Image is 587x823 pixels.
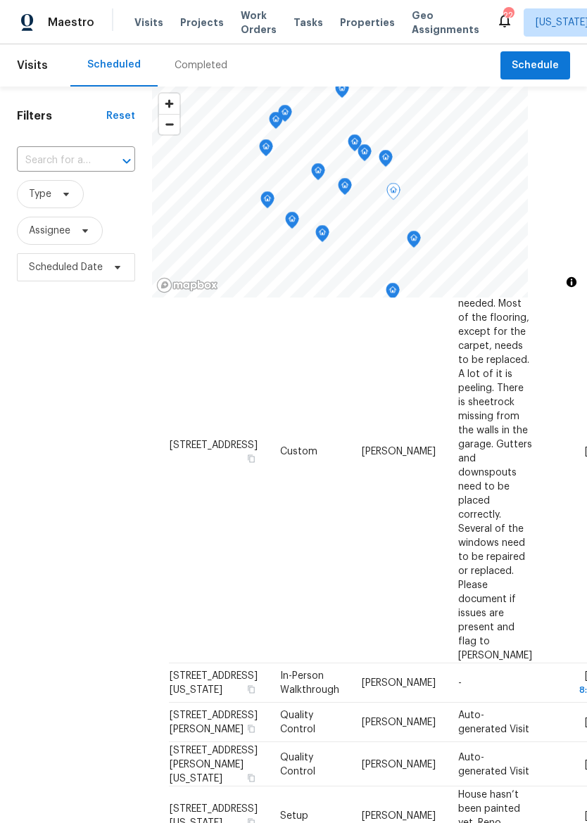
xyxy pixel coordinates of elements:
span: Geo Assignments [412,8,479,37]
div: Map marker [315,225,329,247]
span: Type [29,187,51,201]
span: Maestro [48,15,94,30]
div: Map marker [386,283,400,305]
span: [STREET_ADDRESS] [170,440,258,449]
a: Mapbox homepage [156,277,218,293]
button: Schedule [500,51,570,80]
div: Map marker [386,183,400,205]
span: [STREET_ADDRESS][PERSON_NAME][US_STATE] [170,745,258,783]
div: Map marker [260,191,274,213]
button: Copy Address [245,771,258,784]
span: [PERSON_NAME] [362,759,436,769]
span: Zoom out [159,115,179,134]
span: Scheduled Date [29,260,103,274]
div: Map marker [358,144,372,166]
div: Reset [106,109,135,123]
span: Properties [340,15,395,30]
span: [STREET_ADDRESS][US_STATE] [170,671,258,695]
span: Custom [280,446,317,456]
span: Setup [280,810,308,820]
div: Map marker [269,112,283,134]
span: In-Person Walkthrough [280,671,339,695]
div: Completed [175,58,227,72]
span: [PERSON_NAME] [362,678,436,688]
span: Visits [134,15,163,30]
div: Map marker [335,81,349,103]
button: Toggle attribution [563,274,580,291]
span: [PERSON_NAME] [362,717,436,727]
div: Map marker [338,178,352,200]
div: Map marker [348,134,362,156]
input: Search for an address... [17,150,96,172]
button: Open [117,151,137,171]
div: Map marker [285,212,299,234]
h1: Filters [17,109,106,123]
span: Assignee [29,224,70,238]
div: Map marker [259,139,273,161]
span: Visits [17,50,48,81]
button: Copy Address [245,722,258,735]
span: Quality Control [280,752,315,776]
button: Zoom in [159,94,179,114]
span: [STREET_ADDRESS][PERSON_NAME] [170,710,258,734]
div: Map marker [278,105,292,127]
div: Map marker [379,150,393,172]
span: Projects [180,15,224,30]
span: Auto-generated Visit [458,710,529,734]
canvas: Map [152,87,528,298]
span: [PERSON_NAME] [362,810,436,820]
span: - [458,678,462,688]
span: Toggle attribution [567,274,576,290]
div: Map marker [407,231,421,253]
button: Zoom out [159,114,179,134]
div: Map marker [311,163,325,185]
button: Copy Address [245,683,258,696]
span: Tasks [293,18,323,27]
span: Auto-generated Visit [458,752,529,776]
span: [PERSON_NAME] [362,446,436,456]
div: Scheduled [87,58,141,72]
span: Schedule [512,57,559,75]
span: Feedback of organic growth in garage. New interior paint needed. Most of the flooring, except for... [458,242,532,660]
div: 22 [503,8,513,23]
span: Quality Control [280,710,315,734]
span: Work Orders [241,8,277,37]
button: Copy Address [245,452,258,464]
